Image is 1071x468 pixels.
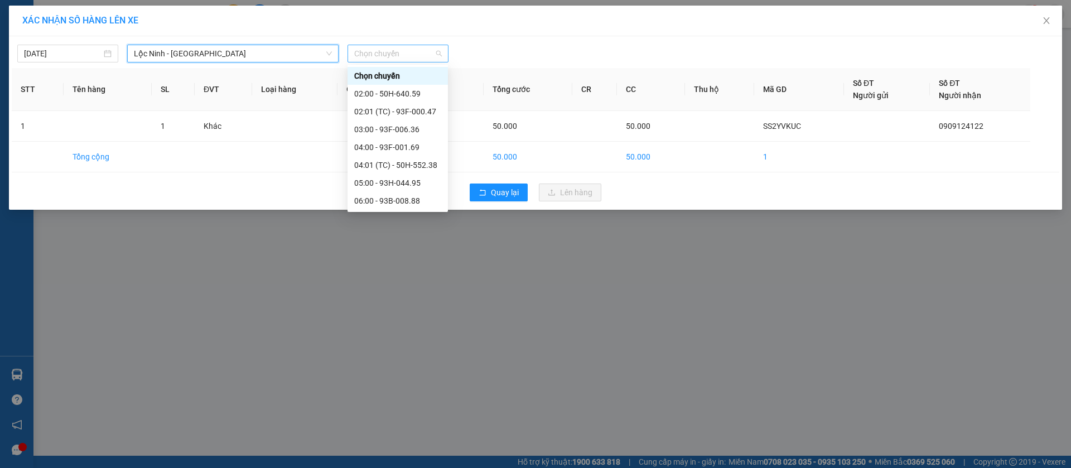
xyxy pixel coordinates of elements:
td: 50.000 [484,142,572,172]
span: close [1042,16,1051,25]
div: 04:00 - 93F-001.69 [354,141,441,153]
td: Tổng cộng [64,142,152,172]
div: 02:01 (TC) - 93F-000.47 [354,105,441,118]
div: Chọn chuyến [354,70,441,82]
input: 15/10/2025 [24,47,102,60]
span: 50.000 [493,122,517,131]
span: 1 [161,122,165,131]
span: Người gửi [853,91,889,100]
th: Thu hộ [685,68,754,111]
span: Lộc Ninh - Sài Gòn [134,45,332,62]
td: 1 [754,142,844,172]
div: Chọn chuyến [348,67,448,85]
span: Chọn chuyến [354,45,442,62]
th: CC [617,68,685,111]
th: Ghi chú [337,68,409,111]
th: ĐVT [195,68,252,111]
th: Tên hàng [64,68,152,111]
div: 03:00 - 93F-006.36 [354,123,441,136]
th: CR [572,68,617,111]
span: Quay lại [491,186,519,199]
th: Tổng cước [484,68,572,111]
span: 50.000 [626,122,650,131]
button: rollbackQuay lại [470,184,528,201]
span: XÁC NHẬN SỐ HÀNG LÊN XE [22,15,138,26]
th: SL [152,68,195,111]
th: Mã GD [754,68,844,111]
th: STT [12,68,64,111]
th: Loại hàng [252,68,337,111]
span: rollback [479,189,486,197]
span: Số ĐT [853,79,874,88]
div: 06:00 - 93B-008.88 [354,195,441,207]
div: 04:01 (TC) - 50H-552.38 [354,159,441,171]
span: down [326,50,332,57]
div: 05:00 - 93H-044.95 [354,177,441,189]
td: 1 [12,111,64,142]
button: Close [1031,6,1062,37]
div: 02:00 - 50H-640.59 [354,88,441,100]
span: Người nhận [939,91,981,100]
td: Khác [195,111,252,142]
span: 0909124122 [939,122,983,131]
td: 50.000 [617,142,685,172]
button: uploadLên hàng [539,184,601,201]
span: Số ĐT [939,79,960,88]
span: SS2YVKUC [763,122,801,131]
